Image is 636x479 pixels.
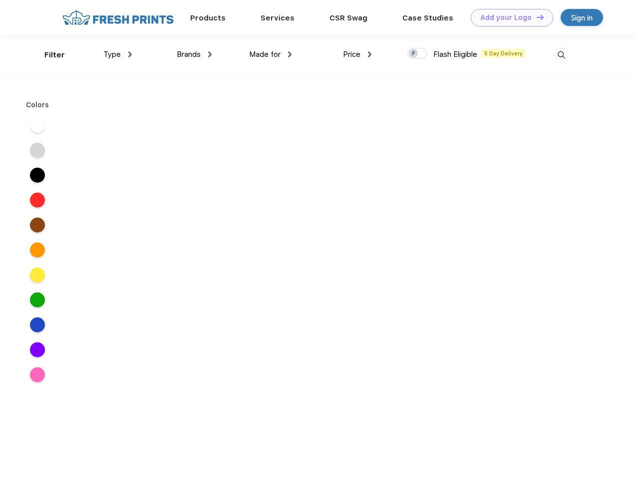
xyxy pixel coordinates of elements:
img: dropdown.png [128,51,132,57]
div: Add your Logo [480,13,532,22]
div: Colors [18,100,57,110]
div: Filter [44,49,65,61]
span: Made for [249,50,281,59]
a: Products [190,13,226,22]
span: Price [343,50,360,59]
img: dropdown.png [288,51,292,57]
img: DT [537,14,544,20]
span: Type [103,50,121,59]
img: dropdown.png [368,51,371,57]
img: dropdown.png [208,51,212,57]
img: fo%20logo%202.webp [59,9,177,26]
span: Brands [177,50,201,59]
a: Sign in [561,9,603,26]
img: desktop_search.svg [553,47,570,63]
span: 5 Day Delivery [481,49,526,58]
div: Sign in [571,12,593,23]
span: Flash Eligible [433,50,477,59]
